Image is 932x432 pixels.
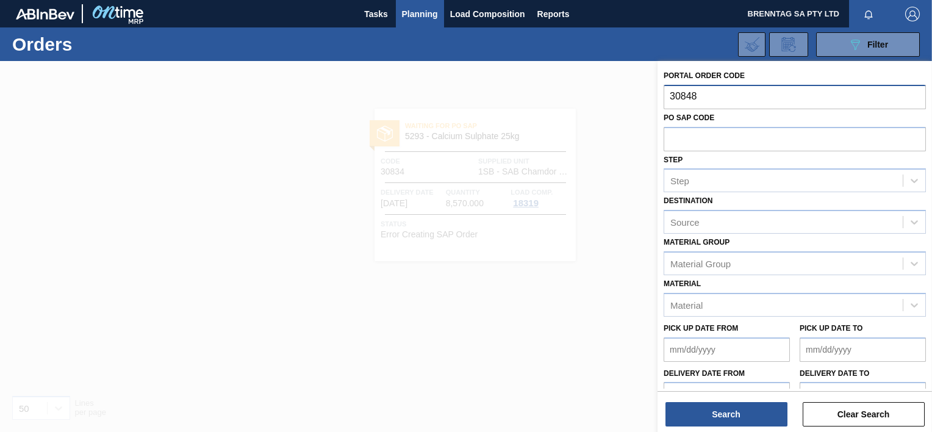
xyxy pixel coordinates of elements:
div: Step [670,176,689,186]
img: TNhmsLtSVTkK8tSr43FrP2fwEKptu5GPRR3wAAAABJRU5ErkJggg== [16,9,74,20]
label: Step [664,156,683,164]
input: mm/dd/yyyy [664,382,790,406]
label: Delivery Date from [664,369,745,378]
input: mm/dd/yyyy [800,382,926,406]
label: Portal Order Code [664,71,745,80]
input: mm/dd/yyyy [800,337,926,362]
span: Tasks [363,7,390,21]
button: Notifications [849,5,888,23]
div: Source [670,217,700,228]
div: Material [670,300,703,310]
label: Material Group [664,238,729,247]
span: Filter [867,40,888,49]
label: Material [664,279,701,288]
input: mm/dd/yyyy [664,337,790,362]
label: Pick up Date from [664,324,738,333]
label: Destination [664,196,712,205]
h1: Orders [12,37,187,51]
img: Logout [905,7,920,21]
label: Pick up Date to [800,324,862,333]
span: Reports [537,7,570,21]
div: Material Group [670,258,731,268]
span: Planning [402,7,438,21]
div: Order Review Request [769,32,808,57]
span: Load Composition [450,7,525,21]
div: Import Order Negotiation [738,32,765,57]
label: PO SAP Code [664,113,714,122]
label: Delivery Date to [800,369,869,378]
button: Filter [816,32,920,57]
